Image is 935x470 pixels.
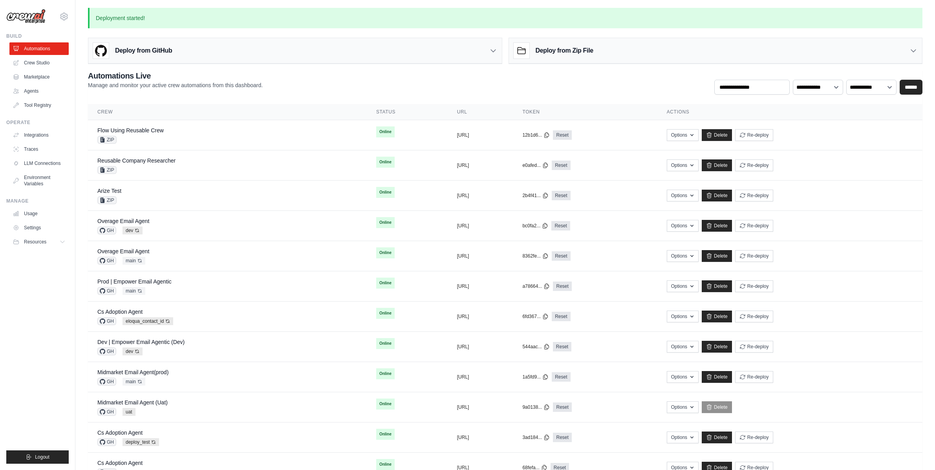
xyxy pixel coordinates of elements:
[97,196,117,204] span: ZIP
[552,312,570,321] a: Reset
[376,278,395,289] span: Online
[702,341,732,353] a: Delete
[9,236,69,248] button: Resources
[9,71,69,83] a: Marketplace
[115,46,172,55] h3: Deploy from GitHub
[735,190,773,201] button: Re-deploy
[667,432,699,443] button: Options
[448,104,513,120] th: URL
[702,280,732,292] a: Delete
[88,104,367,120] th: Crew
[9,221,69,234] a: Settings
[667,250,699,262] button: Options
[552,251,570,261] a: Reset
[376,217,395,228] span: Online
[9,207,69,220] a: Usage
[735,432,773,443] button: Re-deploy
[97,218,149,224] a: Overage Email Agent
[97,369,168,375] a: Midmarket Email Agent(prod)
[735,220,773,232] button: Re-deploy
[513,104,657,120] th: Token
[735,280,773,292] button: Re-deploy
[667,341,699,353] button: Options
[522,434,550,441] button: 3ad184...
[97,430,143,436] a: Cs Adoption Agent
[35,454,49,460] span: Logout
[97,438,116,446] span: GH
[9,42,69,55] a: Automations
[123,227,143,234] span: dev
[735,371,773,383] button: Re-deploy
[553,130,571,140] a: Reset
[88,70,263,81] h2: Automations Live
[522,313,549,320] button: 6fd367...
[553,342,571,351] a: Reset
[735,311,773,322] button: Re-deploy
[123,438,159,446] span: deploy_test
[123,257,145,265] span: main
[123,317,173,325] span: eloqua_contact_id
[522,132,550,138] button: 12b1d6...
[9,143,69,155] a: Traces
[376,126,395,137] span: Online
[6,450,69,464] button: Logout
[376,338,395,349] span: Online
[735,129,773,141] button: Re-deploy
[522,162,549,168] button: e0afed...
[551,221,570,230] a: Reset
[667,311,699,322] button: Options
[552,161,570,170] a: Reset
[9,57,69,69] a: Crew Studio
[376,459,395,470] span: Online
[667,371,699,383] button: Options
[123,378,145,386] span: main
[9,99,69,112] a: Tool Registry
[6,119,69,126] div: Operate
[24,239,46,245] span: Resources
[667,159,699,171] button: Options
[97,188,121,194] a: Arize Test
[522,283,550,289] button: a78664...
[553,402,571,412] a: Reset
[702,432,732,443] a: Delete
[522,344,549,350] button: 544aac...
[522,223,548,229] button: bc0fa2...
[702,220,732,232] a: Delete
[735,341,773,353] button: Re-deploy
[97,157,176,164] a: Reusable Company Researcher
[97,339,185,345] a: Dev | Empower Email Agentic (Dev)
[735,250,773,262] button: Re-deploy
[522,374,549,380] button: 1a5fd9...
[367,104,448,120] th: Status
[376,399,395,410] span: Online
[88,81,263,89] p: Manage and monitor your active crew automations from this dashboard.
[553,433,571,442] a: Reset
[376,429,395,440] span: Online
[522,404,550,410] button: 9a0138...
[376,247,395,258] span: Online
[552,372,570,382] a: Reset
[97,166,117,174] span: ZIP
[522,253,549,259] button: 8362fe...
[97,287,116,295] span: GH
[9,157,69,170] a: LLM Connections
[702,371,732,383] a: Delete
[702,250,732,262] a: Delete
[657,104,922,120] th: Actions
[97,317,116,325] span: GH
[123,287,145,295] span: main
[6,198,69,204] div: Manage
[97,309,143,315] a: Cs Adoption Agent
[123,408,135,416] span: uat
[667,190,699,201] button: Options
[93,43,109,59] img: GitHub Logo
[702,401,732,413] a: Delete
[9,85,69,97] a: Agents
[702,129,732,141] a: Delete
[97,127,164,134] a: Flow Using Reusable Crew
[97,378,116,386] span: GH
[88,8,922,28] p: Deployment started!
[97,248,149,254] a: Overage Email Agent
[735,159,773,171] button: Re-deploy
[6,9,46,24] img: Logo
